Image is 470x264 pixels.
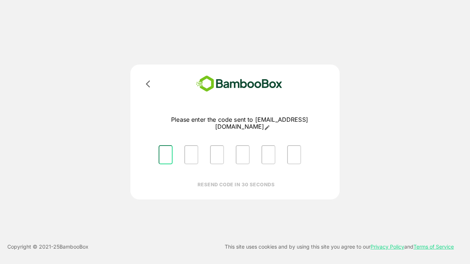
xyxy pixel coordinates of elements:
a: Privacy Policy [370,243,404,250]
input: Please enter OTP character 3 [210,145,224,164]
p: Copyright © 2021- 25 BambooBox [7,242,88,251]
p: This site uses cookies and by using this site you agree to our and [225,242,454,251]
input: Please enter OTP character 1 [159,145,173,164]
input: Please enter OTP character 5 [261,145,275,164]
input: Please enter OTP character 2 [184,145,198,164]
input: Please enter OTP character 4 [236,145,250,164]
p: Please enter the code sent to [EMAIL_ADDRESS][DOMAIN_NAME] [153,116,326,131]
a: Terms of Service [413,243,454,250]
input: Please enter OTP character 6 [287,145,301,164]
img: bamboobox [185,73,293,94]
